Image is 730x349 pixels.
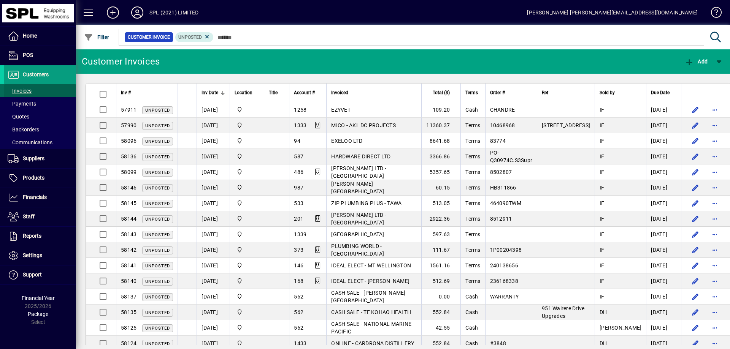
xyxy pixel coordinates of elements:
[235,246,259,254] span: SPL (2021) Limited
[600,138,605,144] span: IF
[294,231,306,237] span: 1339
[4,123,76,136] a: Backorders
[294,262,303,268] span: 146
[490,150,533,163] span: PO-Q30974C.S3Supr
[542,122,590,128] span: [STREET_ADDRESS]
[709,291,721,303] button: More options
[465,216,480,222] span: Terms
[145,279,170,284] span: Unposted
[28,311,48,317] span: Package
[8,88,32,94] span: Invoices
[421,227,460,242] td: 597.63
[331,290,405,303] span: CASH SALE - [PERSON_NAME][GEOGRAPHIC_DATA]
[331,138,362,144] span: EXELOO LTD
[651,88,676,97] div: Due Date
[600,169,605,175] span: IF
[121,294,136,300] span: 58137
[235,308,259,316] span: SPL (2021) Limited
[331,200,401,206] span: ZIP PLUMBING PLUS - TAWA
[294,169,303,175] span: 486
[331,212,386,226] span: [PERSON_NAME] LTD - [GEOGRAPHIC_DATA]
[421,102,460,118] td: 109.20
[197,273,230,289] td: [DATE]
[709,228,721,240] button: More options
[689,166,701,178] button: Edit
[235,121,259,129] span: SPL (2021) Limited
[197,258,230,273] td: [DATE]
[542,88,548,97] span: Ref
[23,272,42,278] span: Support
[421,180,460,196] td: 60.15
[8,101,36,107] span: Payments
[709,213,721,225] button: More options
[331,278,409,284] span: IDEAL ELECT - [PERSON_NAME]
[145,310,170,315] span: Unposted
[421,149,460,164] td: 3366.86
[23,33,37,39] span: Home
[178,35,202,40] span: Unposted
[197,320,230,336] td: [DATE]
[145,264,170,268] span: Unposted
[294,138,300,144] span: 94
[121,169,136,175] span: 58099
[121,216,136,222] span: 58144
[646,289,681,305] td: [DATE]
[4,207,76,226] a: Staff
[600,231,605,237] span: IF
[689,291,701,303] button: Edit
[235,183,259,192] span: SPL (2021) Limited
[331,107,351,113] span: EZYVET
[197,289,230,305] td: [DATE]
[709,244,721,256] button: More options
[145,139,170,144] span: Unposted
[600,107,605,113] span: IF
[197,242,230,258] td: [DATE]
[465,88,478,97] span: Terms
[465,231,480,237] span: Terms
[121,138,136,144] span: 58096
[145,108,170,113] span: Unposted
[294,88,322,97] div: Account #
[23,175,44,181] span: Products
[465,294,478,300] span: Cash
[705,2,720,26] a: Knowledge Base
[121,278,136,284] span: 58140
[646,164,681,180] td: [DATE]
[465,107,478,113] span: Cash
[490,247,522,253] span: 1P00204398
[294,278,303,284] span: 168
[197,196,230,211] td: [DATE]
[145,248,170,253] span: Unposted
[22,295,55,301] span: Financial Year
[121,107,136,113] span: 57911
[331,340,414,346] span: ONLINE - CARDRONA DISTILLERY
[197,180,230,196] td: [DATE]
[294,153,303,159] span: 587
[121,340,136,346] span: 58124
[294,309,303,315] span: 562
[465,185,480,191] span: Terms
[121,88,131,97] span: Inv #
[490,169,512,175] span: 8502807
[145,341,170,346] span: Unposted
[465,309,478,315] span: Cash
[709,306,721,318] button: More options
[421,289,460,305] td: 0.00
[421,211,460,227] td: 2922.36
[331,88,417,97] div: Invoiced
[197,118,230,133] td: [DATE]
[490,200,521,206] span: 464090TWM
[709,104,721,116] button: More options
[600,200,605,206] span: IF
[23,213,35,220] span: Staff
[4,169,76,188] a: Products
[294,200,303,206] span: 533
[121,262,136,268] span: 58141
[145,326,170,331] span: Unposted
[646,305,681,320] td: [DATE]
[23,155,44,161] span: Suppliers
[433,88,450,97] span: Total ($)
[600,122,605,128] span: IF
[294,340,306,346] span: 1433
[709,166,721,178] button: More options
